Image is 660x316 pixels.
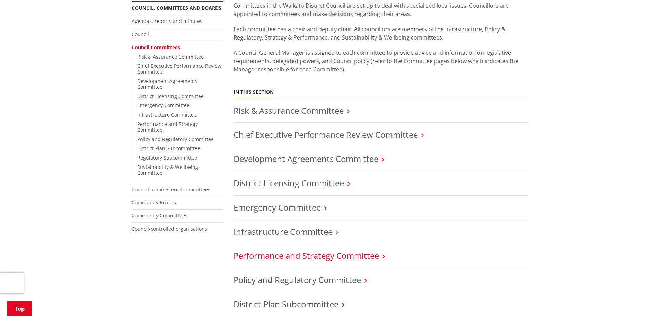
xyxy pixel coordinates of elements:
[234,89,274,95] h5: In this section
[234,250,379,261] a: Performance and Strategy Committee
[137,121,198,133] a: Performance and Strategy Committee
[137,145,200,152] a: District Plan Subcommittee
[234,177,344,189] a: District Licensing Committee
[234,105,344,116] a: Risk & Assurance Committee
[7,301,32,316] a: Top
[234,49,529,82] p: A Council General Manager is assigned to each committee to provide advice and information on legi...
[234,226,333,237] a: Infrastructure Committee
[234,202,321,213] a: Emergency Committee
[628,287,653,312] iframe: Messenger Launcher
[137,53,204,60] a: Risk & Assurance Committee
[132,199,176,206] a: Community Boards
[132,44,180,51] a: Council Committees
[132,212,187,219] a: Community Committees
[137,78,197,90] a: Development Agreements Committee
[132,225,207,232] a: Council-controlled organisations
[234,1,529,18] p: Committees in the Waikato District Council are set up to deal with specialised local issues. Coun...
[137,102,190,109] a: Emergency Committee
[234,129,418,140] a: Chief Executive Performance Review Committee
[132,5,221,11] a: Council, committees and boards
[137,154,197,161] a: Regulatory Subcommittee
[234,298,338,310] a: District Plan Subcommittee
[132,186,210,193] a: Council-administered committees
[137,164,198,176] a: Sustainability & Wellbeing Committee
[137,111,196,118] a: Infrastructure Committee
[137,93,204,100] a: District Licensing Committee
[132,18,202,24] a: Agendas, reports and minutes
[132,31,149,37] a: Council
[137,62,221,75] a: Chief Executive Performance Review Committee
[234,153,378,164] a: Development Agreements Committee
[137,136,214,143] a: Policy and Regulatory Committee
[234,274,361,285] a: Policy and Regulatory Committee
[234,25,529,42] p: Each committee has a chair and deputy chair. All councillors are members of the Infrastructure, P...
